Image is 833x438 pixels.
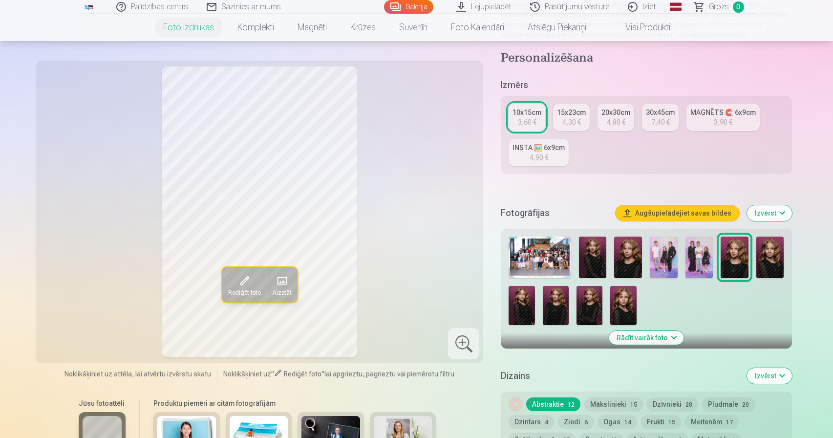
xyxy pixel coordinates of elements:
[501,206,607,220] h5: Fotogrāfijas
[150,398,440,408] h6: Produktu piemēri ar citām fotogrāfijām
[222,267,266,302] button: Rediģēt foto
[339,14,387,41] a: Krūzes
[226,14,286,41] a: Komplekti
[668,419,675,426] span: 15
[324,370,454,378] span: lai apgrieztu, pagrieztu vai piemērotu filtru
[509,139,569,166] a: INSTA 🖼️ 6x9cm4,90 €
[558,415,594,429] button: Ziedi6
[513,108,541,117] div: 10x15cm
[545,419,548,426] span: 4
[151,14,226,41] a: Foto izdrukas
[79,398,126,408] h6: Jūsu fotoattēli
[702,397,755,411] button: Pludmale20
[647,397,698,411] button: Dzīvnieki28
[530,153,548,162] div: 4,90 €
[271,370,274,378] span: "
[685,415,739,429] button: Meitenēm17
[509,415,554,429] button: Dzintars4
[726,419,733,426] span: 17
[223,370,271,378] span: Noklikšķiniet uz
[501,369,739,383] h5: Dizains
[584,419,588,426] span: 6
[501,51,791,66] h4: Personalizēšana
[84,4,94,10] img: /fa1
[516,14,598,41] a: Atslēgu piekariņi
[607,117,625,127] div: 4,80 €
[685,401,692,408] span: 28
[747,368,792,384] button: Izvērst
[228,288,260,296] span: Rediģēt foto
[518,117,536,127] div: 3,60 €
[526,397,580,411] button: Abstraktie12
[439,14,516,41] a: Foto kalendāri
[733,1,744,13] span: 0
[513,143,565,153] div: INSTA 🖼️ 6x9cm
[742,401,749,408] span: 20
[387,14,439,41] a: Suvenīri
[272,288,291,296] span: Aizstāt
[557,108,586,117] div: 15x23cm
[598,14,682,41] a: Visi produkti
[601,108,630,117] div: 20x30cm
[642,104,679,131] a: 30x45cm7,40 €
[266,267,297,302] button: Aizstāt
[630,401,637,408] span: 15
[321,370,324,378] span: "
[64,369,211,379] span: Noklikšķiniet uz attēla, lai atvērtu izvērstu skatu
[609,331,683,345] button: Rādīt vairāk foto
[616,205,739,221] button: Augšupielādējiet savas bildes
[584,397,643,411] button: Mākslinieki15
[286,14,339,41] a: Magnēti
[709,1,729,13] span: Grozs
[651,117,670,127] div: 7,40 €
[553,104,590,131] a: 15x23cm4,30 €
[562,117,581,127] div: 4,30 €
[509,104,545,131] a: 10x15cm3,60 €
[624,419,631,426] span: 14
[690,108,756,117] div: MAGNĒTS 🧲 6x9cm
[568,401,575,408] span: 12
[598,104,634,131] a: 20x30cm4,80 €
[686,104,760,131] a: MAGNĒTS 🧲 6x9cm3,90 €
[284,370,321,378] span: Rediģēt foto
[646,108,675,117] div: 30x45cm
[747,205,792,221] button: Izvērst
[598,415,637,429] button: Ogas14
[501,78,791,92] h5: Izmērs
[714,117,732,127] div: 3,90 €
[641,415,681,429] button: Frukti15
